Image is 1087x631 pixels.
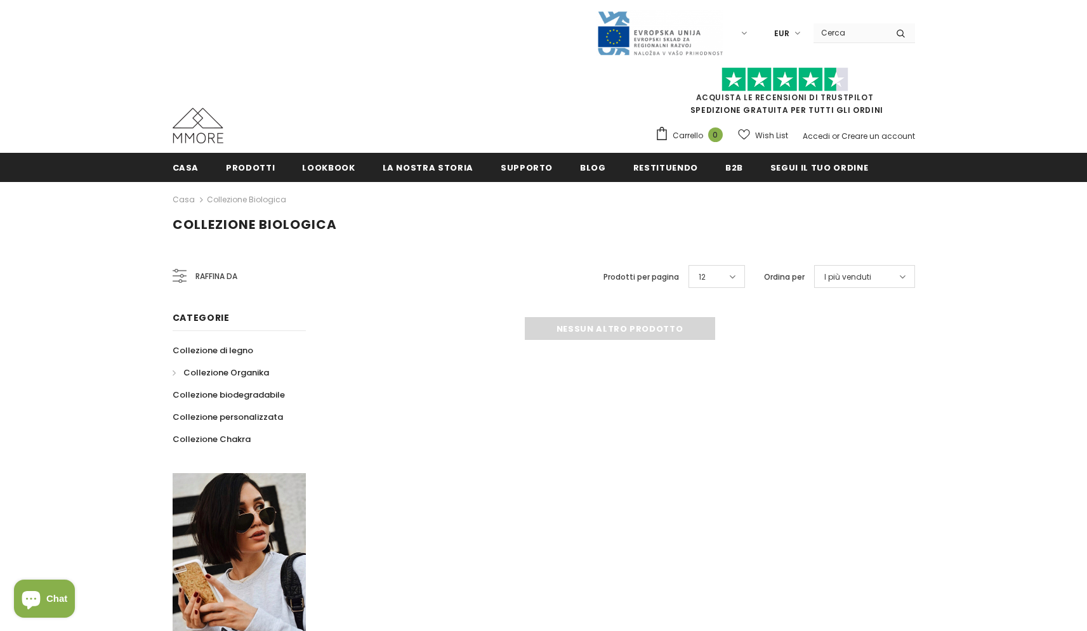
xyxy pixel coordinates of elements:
a: Lookbook [302,153,355,181]
a: B2B [725,153,743,181]
span: Collezione Organika [183,367,269,379]
span: Collezione Chakra [173,433,251,445]
img: Javni Razpis [596,10,723,56]
span: Segui il tuo ordine [770,162,868,174]
span: Casa [173,162,199,174]
a: Carrello 0 [655,126,729,145]
span: 12 [699,271,706,283]
span: Collezione biodegradabile [173,389,285,401]
span: Collezione personalizzata [173,411,283,423]
span: or [832,131,840,141]
span: Collezione biologica [173,216,337,233]
a: Prodotti [226,153,275,181]
img: Casi MMORE [173,108,223,143]
span: La nostra storia [383,162,473,174]
span: Wish List [755,129,788,142]
span: Lookbook [302,162,355,174]
a: Collezione di legno [173,339,253,361]
inbox-online-store-chat: Shopify online store chat [10,580,79,621]
a: supporto [501,153,553,181]
span: Raffina da [195,270,237,283]
a: Segui il tuo ordine [770,153,868,181]
input: Search Site [814,23,886,42]
span: Blog [580,162,606,174]
a: Collezione biodegradabile [173,384,285,406]
span: B2B [725,162,743,174]
span: Categorie [173,311,230,324]
a: Casa [173,192,195,207]
a: Collezione Chakra [173,428,251,450]
a: Creare un account [841,131,915,141]
a: Blog [580,153,606,181]
span: EUR [774,27,789,40]
span: Restituendo [633,162,698,174]
span: supporto [501,162,553,174]
a: Collezione personalizzata [173,406,283,428]
a: Acquista le recensioni di TrustPilot [696,92,874,103]
a: Wish List [738,124,788,146]
a: Collezione biologica [207,194,286,205]
span: Carrello [673,129,703,142]
a: Collezione Organika [173,361,269,384]
a: La nostra storia [383,153,473,181]
a: Casa [173,153,199,181]
span: SPEDIZIONE GRATUITA PER TUTTI GLI ORDINI [655,73,915,115]
img: Fidati di Pilot Stars [721,67,848,92]
label: Prodotti per pagina [603,271,679,283]
label: Ordina per [764,271,805,283]
span: I più venduti [824,271,871,283]
span: 0 [708,127,723,142]
span: Prodotti [226,162,275,174]
a: Restituendo [633,153,698,181]
a: Accedi [803,131,830,141]
span: Collezione di legno [173,344,253,356]
a: Javni Razpis [596,27,723,38]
